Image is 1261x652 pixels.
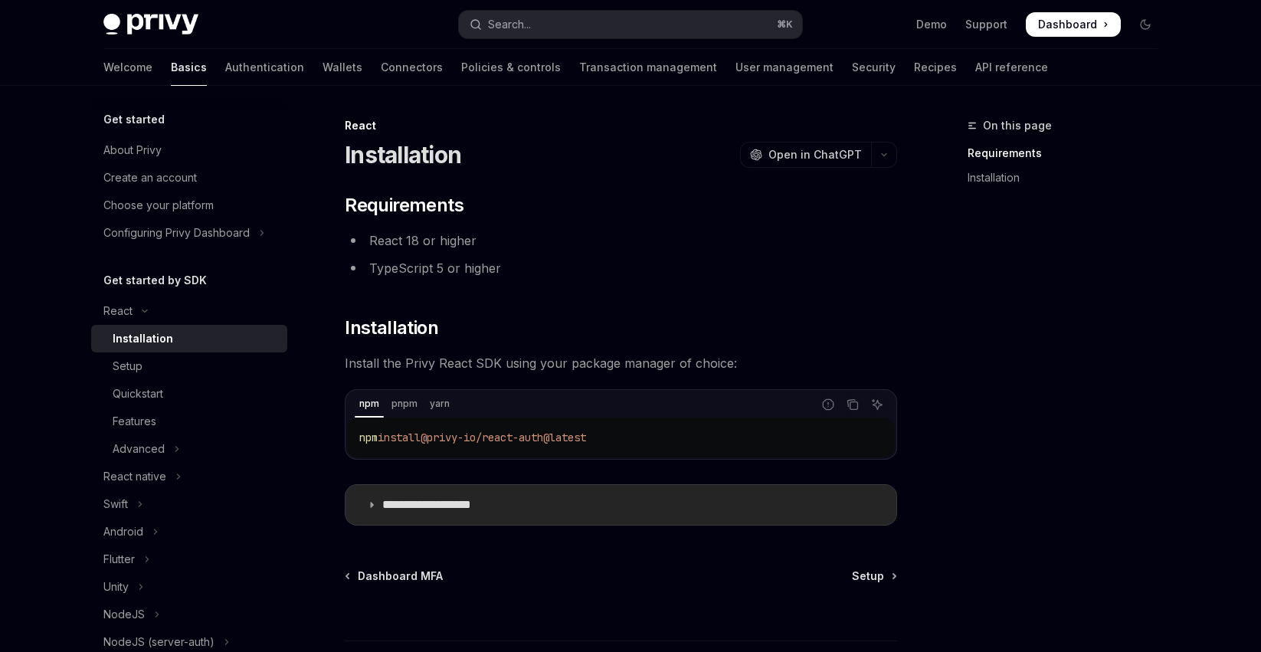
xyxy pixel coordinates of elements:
span: On this page [983,116,1052,135]
a: User management [735,49,834,86]
div: Setup [113,357,142,375]
button: Toggle NodeJS section [91,601,287,628]
div: About Privy [103,141,162,159]
button: Open in ChatGPT [740,142,871,168]
button: Report incorrect code [818,395,838,414]
a: Demo [916,17,947,32]
div: NodeJS (server-auth) [103,633,215,651]
a: Installation [968,165,1170,190]
h5: Get started [103,110,165,129]
span: install [378,431,421,444]
h5: Get started by SDK [103,271,207,290]
div: React [345,118,897,133]
button: Toggle React native section [91,463,287,490]
button: Toggle Unity section [91,573,287,601]
a: Wallets [323,49,362,86]
div: Unity [103,578,129,596]
span: Dashboard MFA [358,568,443,584]
span: Dashboard [1038,17,1097,32]
a: Installation [91,325,287,352]
button: Toggle React section [91,297,287,325]
span: Requirements [345,193,463,218]
div: Flutter [103,550,135,568]
img: dark logo [103,14,198,35]
button: Toggle Swift section [91,490,287,518]
a: Authentication [225,49,304,86]
a: Dashboard MFA [346,568,443,584]
a: Support [965,17,1007,32]
div: NodeJS [103,605,145,624]
div: React native [103,467,166,486]
div: Advanced [113,440,165,458]
button: Toggle Advanced section [91,435,287,463]
li: React 18 or higher [345,230,897,251]
a: Dashboard [1026,12,1121,37]
a: Policies & controls [461,49,561,86]
a: Requirements [968,141,1170,165]
div: Choose your platform [103,196,214,215]
li: TypeScript 5 or higher [345,257,897,279]
span: ⌘ K [777,18,793,31]
h1: Installation [345,141,461,169]
span: Open in ChatGPT [768,147,862,162]
a: Transaction management [579,49,717,86]
button: Toggle Android section [91,518,287,546]
a: Choose your platform [91,192,287,219]
button: Open search [459,11,802,38]
button: Ask AI [867,395,887,414]
div: Swift [103,495,128,513]
span: Installation [345,316,438,340]
div: Quickstart [113,385,163,403]
a: About Privy [91,136,287,164]
a: Recipes [914,49,957,86]
a: Security [852,49,896,86]
span: Install the Privy React SDK using your package manager of choice: [345,352,897,374]
div: Features [113,412,156,431]
button: Toggle dark mode [1133,12,1158,37]
div: pnpm [387,395,422,413]
div: Android [103,523,143,541]
a: Setup [91,352,287,380]
a: Basics [171,49,207,86]
div: React [103,302,133,320]
div: Installation [113,329,173,348]
div: yarn [425,395,454,413]
a: Create an account [91,164,287,192]
button: Toggle Flutter section [91,546,287,573]
a: Connectors [381,49,443,86]
a: Features [91,408,287,435]
button: Copy the contents from the code block [843,395,863,414]
div: Configuring Privy Dashboard [103,224,250,242]
span: @privy-io/react-auth@latest [421,431,586,444]
div: Create an account [103,169,197,187]
a: API reference [975,49,1048,86]
a: Setup [852,568,896,584]
a: Welcome [103,49,152,86]
div: npm [355,395,384,413]
span: npm [359,431,378,444]
a: Quickstart [91,380,287,408]
div: Search... [488,15,531,34]
button: Toggle Configuring Privy Dashboard section [91,219,287,247]
span: Setup [852,568,884,584]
